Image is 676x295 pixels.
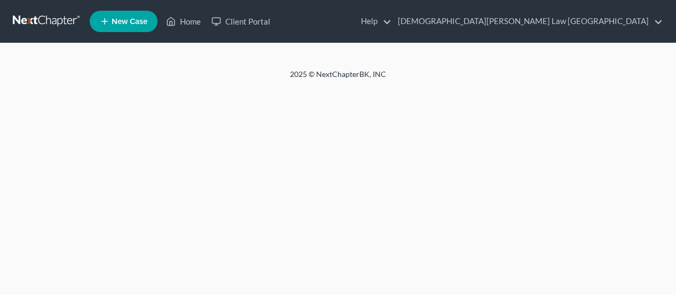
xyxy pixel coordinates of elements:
[34,69,642,88] div: 2025 © NextChapterBK, INC
[90,11,158,32] new-legal-case-button: New Case
[206,12,276,31] a: Client Portal
[392,12,663,31] a: [DEMOGRAPHIC_DATA][PERSON_NAME] Law [GEOGRAPHIC_DATA]
[161,12,206,31] a: Home
[356,12,391,31] a: Help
